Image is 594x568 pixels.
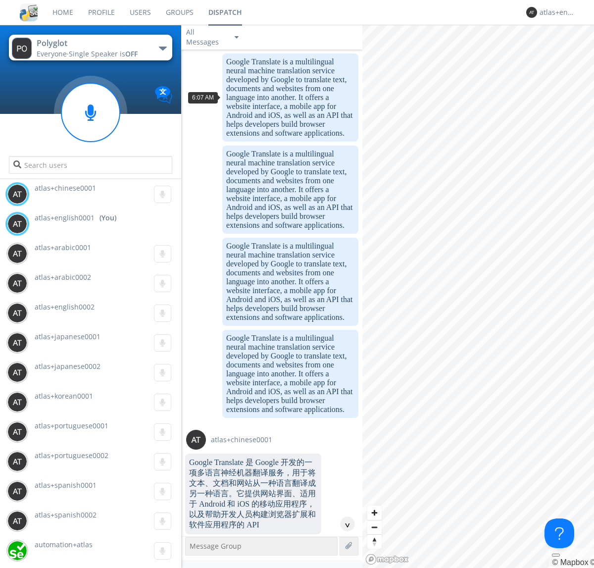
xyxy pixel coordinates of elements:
[9,35,172,60] button: PolyglotEveryone·Single Speaker isOFF
[365,554,409,565] a: Mapbox logo
[35,421,108,430] span: atlas+portuguese0001
[7,244,27,263] img: 373638.png
[35,540,93,549] span: automation+atlas
[7,452,27,471] img: 373638.png
[7,214,27,234] img: 373638.png
[69,49,138,58] span: Single Speaker is
[37,38,148,49] div: Polyglot
[35,302,95,311] span: atlas+english0002
[211,435,272,445] span: atlas+chinese0001
[7,422,27,442] img: 373638.png
[35,391,93,401] span: atlas+korean0001
[367,535,382,549] span: Reset bearing to north
[7,184,27,204] img: 373638.png
[192,94,214,101] span: 6:07 AM
[7,333,27,353] img: 373638.png
[226,242,354,322] dc-p: Google Translate is a multilingual neural machine translation service developed by Google to tran...
[7,541,27,561] img: d2d01cd9b4174d08988066c6d424eccd
[226,334,354,414] dc-p: Google Translate is a multilingual neural machine translation service developed by Google to tran...
[186,430,206,450] img: 373638.png
[226,57,354,138] dc-p: Google Translate is a multilingual neural machine translation service developed by Google to tran...
[552,554,560,557] button: Toggle attribution
[7,481,27,501] img: 373638.png
[235,36,239,39] img: caret-down-sm.svg
[12,38,32,59] img: 373638.png
[35,510,97,519] span: atlas+spanish0002
[99,213,116,223] div: (You)
[544,518,574,548] iframe: Toggle Customer Support
[226,150,354,230] dc-p: Google Translate is a multilingual neural machine translation service developed by Google to tran...
[367,520,382,534] button: Zoom out
[7,392,27,412] img: 373638.png
[540,7,577,17] div: atlas+english0001
[186,27,226,47] div: All Messages
[340,516,355,531] div: ^
[7,362,27,382] img: 373638.png
[20,3,38,21] img: cddb5a64eb264b2086981ab96f4c1ba7
[35,243,91,252] span: atlas+arabic0001
[526,7,537,18] img: 373638.png
[7,511,27,531] img: 373638.png
[35,213,95,223] span: atlas+english0001
[367,534,382,549] button: Reset bearing to north
[35,272,91,282] span: atlas+arabic0002
[35,451,108,460] span: atlas+portuguese0002
[35,361,100,371] span: atlas+japanese0002
[125,49,138,58] span: OFF
[35,332,100,341] span: atlas+japanese0001
[37,49,148,59] div: Everyone ·
[35,183,96,193] span: atlas+chinese0001
[35,480,97,490] span: atlas+spanish0001
[9,156,172,174] input: Search users
[552,558,588,567] a: Mapbox
[367,506,382,520] button: Zoom in
[189,458,317,530] dc-p: Google Translate 是 Google 开发的一项多语言神经机器翻译服务，用于将文本、文档和网站从一种语言翻译成另一种语言。它提供网站界面、适用于 Android 和 iOS 的移动...
[7,273,27,293] img: 373638.png
[155,86,172,103] img: Translation enabled
[7,303,27,323] img: 373638.png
